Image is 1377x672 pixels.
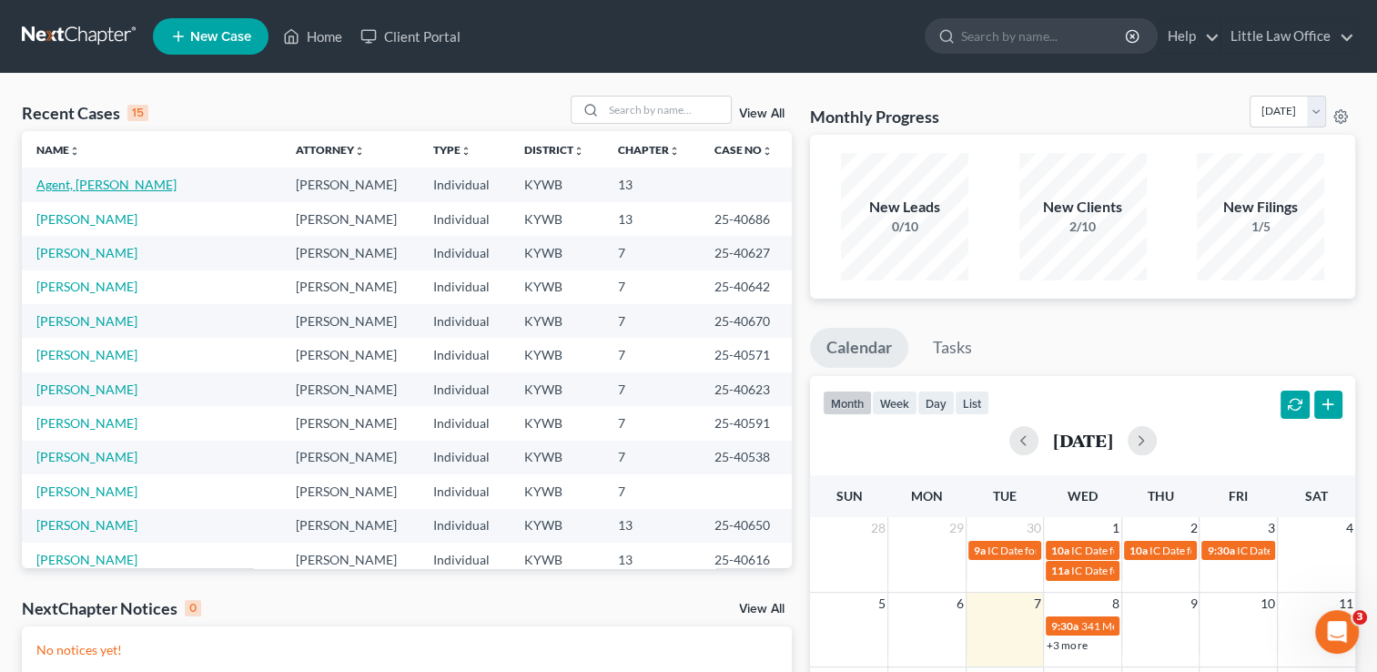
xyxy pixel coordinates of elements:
[603,202,700,236] td: 13
[461,146,471,157] i: unfold_more
[872,391,917,415] button: week
[281,338,419,372] td: [PERSON_NAME]
[419,304,509,338] td: Individual
[419,270,509,304] td: Individual
[823,391,872,415] button: month
[433,143,471,157] a: Typeunfold_more
[510,270,604,304] td: KYWB
[1344,517,1355,539] span: 4
[700,236,792,270] td: 25-40627
[1207,544,1234,557] span: 9:30a
[603,270,700,304] td: 7
[700,372,792,406] td: 25-40623
[36,382,137,397] a: [PERSON_NAME]
[1236,544,1375,557] span: IC Date for [PERSON_NAME]
[836,488,863,504] span: Sun
[573,146,584,157] i: unfold_more
[700,304,792,338] td: 25-40670
[1071,544,1321,557] span: IC Date for [PERSON_NAME][GEOGRAPHIC_DATA]
[69,146,80,157] i: unfold_more
[1051,564,1069,577] span: 11a
[419,543,509,576] td: Individual
[1266,517,1277,539] span: 3
[185,600,201,616] div: 0
[1221,20,1354,53] a: Little Law Office
[281,236,419,270] td: [PERSON_NAME]
[1305,488,1328,504] span: Sat
[1068,488,1098,504] span: Wed
[510,202,604,236] td: KYWB
[296,143,365,157] a: Attorneyunfold_more
[419,202,509,236] td: Individual
[1080,619,1244,633] span: 341 Meeting for [PERSON_NAME]
[603,509,700,543] td: 13
[36,177,177,192] a: Agent, [PERSON_NAME]
[419,509,509,543] td: Individual
[1110,593,1121,615] span: 8
[281,441,419,474] td: [PERSON_NAME]
[1071,564,1210,577] span: IC Date for [PERSON_NAME]
[987,544,1127,557] span: IC Date for [PERSON_NAME]
[510,474,604,508] td: KYWB
[603,372,700,406] td: 7
[669,146,680,157] i: unfold_more
[36,449,137,464] a: [PERSON_NAME]
[510,372,604,406] td: KYWB
[603,406,700,440] td: 7
[700,543,792,576] td: 25-40616
[419,338,509,372] td: Individual
[974,544,986,557] span: 9a
[1197,218,1324,236] div: 1/5
[36,484,137,499] a: [PERSON_NAME]
[947,517,966,539] span: 29
[700,270,792,304] td: 25-40642
[510,304,604,338] td: KYWB
[603,236,700,270] td: 7
[281,543,419,576] td: [PERSON_NAME]
[510,441,604,474] td: KYWB
[281,202,419,236] td: [PERSON_NAME]
[1110,517,1121,539] span: 1
[714,143,773,157] a: Case Nounfold_more
[419,441,509,474] td: Individual
[841,218,968,236] div: 0/10
[419,406,509,440] td: Individual
[510,509,604,543] td: KYWB
[1051,619,1078,633] span: 9:30a
[603,441,700,474] td: 7
[603,304,700,338] td: 7
[1149,544,1289,557] span: IC Date for [PERSON_NAME]
[510,338,604,372] td: KYWB
[36,415,137,431] a: [PERSON_NAME]
[281,304,419,338] td: [PERSON_NAME]
[1129,544,1148,557] span: 10a
[603,474,700,508] td: 7
[603,168,700,201] td: 13
[190,30,251,44] span: New Case
[1229,488,1248,504] span: Fri
[281,474,419,508] td: [PERSON_NAME]
[961,19,1128,53] input: Search by name...
[955,593,966,615] span: 6
[762,146,773,157] i: unfold_more
[700,202,792,236] td: 25-40686
[1047,638,1087,652] a: +3 more
[510,168,604,201] td: KYWB
[1259,593,1277,615] span: 10
[739,603,785,616] a: View All
[36,517,137,533] a: [PERSON_NAME]
[36,143,80,157] a: Nameunfold_more
[700,406,792,440] td: 25-40591
[1315,610,1359,654] iframe: Intercom live chat
[22,102,148,124] div: Recent Cases
[1019,218,1147,236] div: 2/10
[876,593,887,615] span: 5
[1025,517,1043,539] span: 30
[127,105,148,121] div: 15
[419,372,509,406] td: Individual
[1032,593,1043,615] span: 7
[22,597,201,619] div: NextChapter Notices
[618,143,680,157] a: Chapterunfold_more
[955,391,989,415] button: list
[36,279,137,294] a: [PERSON_NAME]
